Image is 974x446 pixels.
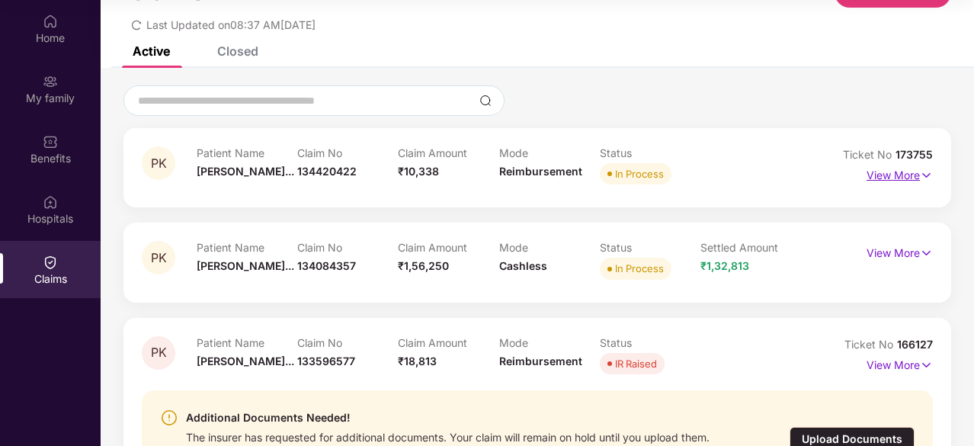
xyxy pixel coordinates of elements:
[615,261,664,276] div: In Process
[600,241,700,254] p: Status
[131,18,142,31] span: redo
[43,14,58,29] img: svg+xml;base64,PHN2ZyBpZD0iSG9tZSIgeG1sbnM9Imh0dHA6Ly93d3cudzMub3JnLzIwMDAvc3ZnIiB3aWR0aD0iMjAiIG...
[896,148,933,161] span: 173755
[197,259,294,272] span: [PERSON_NAME]...
[843,148,896,161] span: Ticket No
[43,194,58,210] img: svg+xml;base64,PHN2ZyBpZD0iSG9zcGl0YWxzIiB4bWxucz0iaHR0cDovL3d3dy53My5vcmcvMjAwMC9zdmciIHdpZHRoPS...
[151,346,167,359] span: PK
[217,43,258,59] div: Closed
[700,241,801,254] p: Settled Amount
[600,336,700,349] p: Status
[398,336,498,349] p: Claim Amount
[197,336,297,349] p: Patient Name
[297,355,355,367] span: 133596577
[920,167,933,184] img: svg+xml;base64,PHN2ZyB4bWxucz0iaHR0cDovL3d3dy53My5vcmcvMjAwMC9zdmciIHdpZHRoPSIxNyIgaGVpZ2h0PSIxNy...
[151,252,167,265] span: PK
[297,241,398,254] p: Claim No
[398,146,498,159] p: Claim Amount
[197,241,297,254] p: Patient Name
[479,95,492,107] img: svg+xml;base64,PHN2ZyBpZD0iU2VhcmNoLTMyeDMyIiB4bWxucz0iaHR0cDovL3d3dy53My5vcmcvMjAwMC9zdmciIHdpZH...
[867,163,933,184] p: View More
[499,241,600,254] p: Mode
[186,427,710,444] div: The insurer has requested for additional documents. Your claim will remain on hold until you uplo...
[43,255,58,270] img: svg+xml;base64,PHN2ZyBpZD0iQ2xhaW0iIHhtbG5zPSJodHRwOi8vd3d3LnczLm9yZy8yMDAwL3N2ZyIgd2lkdGg9IjIwIi...
[297,259,356,272] span: 134084357
[197,165,294,178] span: [PERSON_NAME]...
[700,259,749,272] span: ₹1,32,813
[197,355,294,367] span: [PERSON_NAME]...
[600,146,700,159] p: Status
[615,356,657,371] div: IR Raised
[43,134,58,149] img: svg+xml;base64,PHN2ZyBpZD0iQmVuZWZpdHMiIHhtbG5zPSJodHRwOi8vd3d3LnczLm9yZy8yMDAwL3N2ZyIgd2lkdGg9Ij...
[867,353,933,374] p: View More
[146,18,316,31] span: Last Updated on 08:37 AM[DATE]
[297,146,398,159] p: Claim No
[615,166,664,181] div: In Process
[398,241,498,254] p: Claim Amount
[398,165,439,178] span: ₹10,338
[186,409,710,427] div: Additional Documents Needed!
[920,357,933,374] img: svg+xml;base64,PHN2ZyB4bWxucz0iaHR0cDovL3d3dy53My5vcmcvMjAwMC9zdmciIHdpZHRoPSIxNyIgaGVpZ2h0PSIxNy...
[499,146,600,159] p: Mode
[499,259,547,272] span: Cashless
[897,338,933,351] span: 166127
[133,43,170,59] div: Active
[151,157,167,170] span: PK
[297,336,398,349] p: Claim No
[398,259,449,272] span: ₹1,56,250
[920,245,933,262] img: svg+xml;base64,PHN2ZyB4bWxucz0iaHR0cDovL3d3dy53My5vcmcvMjAwMC9zdmciIHdpZHRoPSIxNyIgaGVpZ2h0PSIxNy...
[43,74,58,89] img: svg+xml;base64,PHN2ZyB3aWR0aD0iMjAiIGhlaWdodD0iMjAiIHZpZXdCb3g9IjAgMCAyMCAyMCIgZmlsbD0ibm9uZSIgeG...
[160,409,178,427] img: svg+xml;base64,PHN2ZyBpZD0iV2FybmluZ18tXzI0eDI0IiBkYXRhLW5hbWU9Ildhcm5pbmcgLSAyNHgyNCIgeG1sbnM9Im...
[197,146,297,159] p: Patient Name
[297,165,357,178] span: 134420422
[499,165,582,178] span: Reimbursement
[867,241,933,262] p: View More
[844,338,897,351] span: Ticket No
[499,336,600,349] p: Mode
[499,355,582,367] span: Reimbursement
[398,355,437,367] span: ₹18,813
